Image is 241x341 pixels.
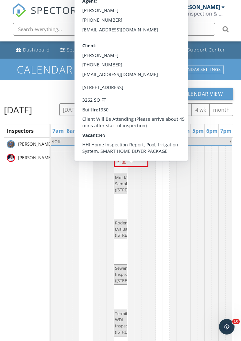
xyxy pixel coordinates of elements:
[160,10,225,17] div: HHI Home Inspection & Pest Control
[23,47,50,53] div: Dashboard
[115,311,154,335] span: Termite WDI Inspection ([STREET_ADDRESS])
[116,153,152,159] span: [STREET_ADDRESS]
[151,103,170,116] button: week
[205,126,219,136] a: 6pm
[17,64,224,75] h1: Calendar
[93,126,110,136] a: 10am
[65,126,80,136] a: 8am
[17,154,53,161] span: [PERSON_NAME]
[87,103,102,116] button: Previous day
[13,44,52,56] a: Dashboard
[7,154,15,162] img: 8334a47d40204d029b6682c9b1fdee83.jpeg
[31,3,84,17] span: SPECTORA
[17,141,53,147] span: [PERSON_NAME]
[13,23,215,36] input: Search everything...
[67,47,86,53] div: Settings
[177,126,191,136] a: 4pm
[12,3,26,17] img: The Best Home Inspection Software - Spectora
[4,103,32,116] h2: [DATE]
[115,265,154,283] span: Sewer Inspection ([STREET_ADDRESS])
[58,44,89,56] a: Settings
[187,47,225,53] div: Support Center
[219,126,233,136] a: 7pm
[59,103,83,116] button: [DATE]
[12,9,84,22] a: SPECTORA
[115,220,154,238] span: Rodent Evaluation ([STREET_ADDRESS])
[120,103,135,116] button: list
[7,140,15,148] img: jj.jpg
[135,103,151,116] button: day
[191,126,205,136] a: 5pm
[232,319,240,324] span: 10
[170,64,224,75] a: Calendar Settings
[107,126,124,136] a: 11am
[7,127,34,134] span: Inspectors
[163,126,178,136] a: 3pm
[170,65,224,74] div: Calendar Settings
[157,88,234,100] button: New Calendar View
[170,103,192,116] button: cal wk
[149,126,164,136] a: 2pm
[191,103,210,116] button: 4 wk
[79,126,94,136] a: 9am
[219,319,235,335] iframe: Intercom live chat
[54,139,61,144] span: Off
[135,126,150,136] a: 1pm
[102,103,117,116] button: Next day
[51,126,65,136] a: 7am
[178,4,220,10] div: [PERSON_NAME]
[115,175,154,193] span: Mold/Air Sampling ([STREET_ADDRESS])
[209,103,233,116] button: month
[121,126,139,136] a: 12pm
[178,44,228,56] a: Support Center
